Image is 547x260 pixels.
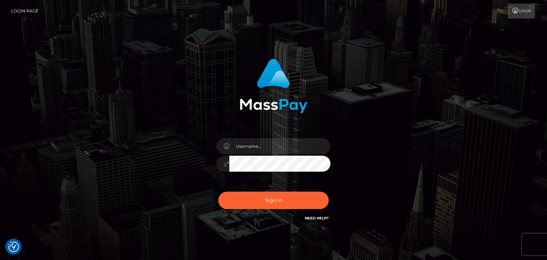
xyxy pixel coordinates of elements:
img: MassPay Login [240,59,307,113]
a: Login [508,4,535,19]
a: Need Help? [305,216,329,220]
input: Username... [229,138,330,154]
img: Revisit consent button [8,241,19,252]
button: Sign in [218,192,329,209]
button: Consent Preferences [8,241,19,252]
a: Login Page [11,4,38,19]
